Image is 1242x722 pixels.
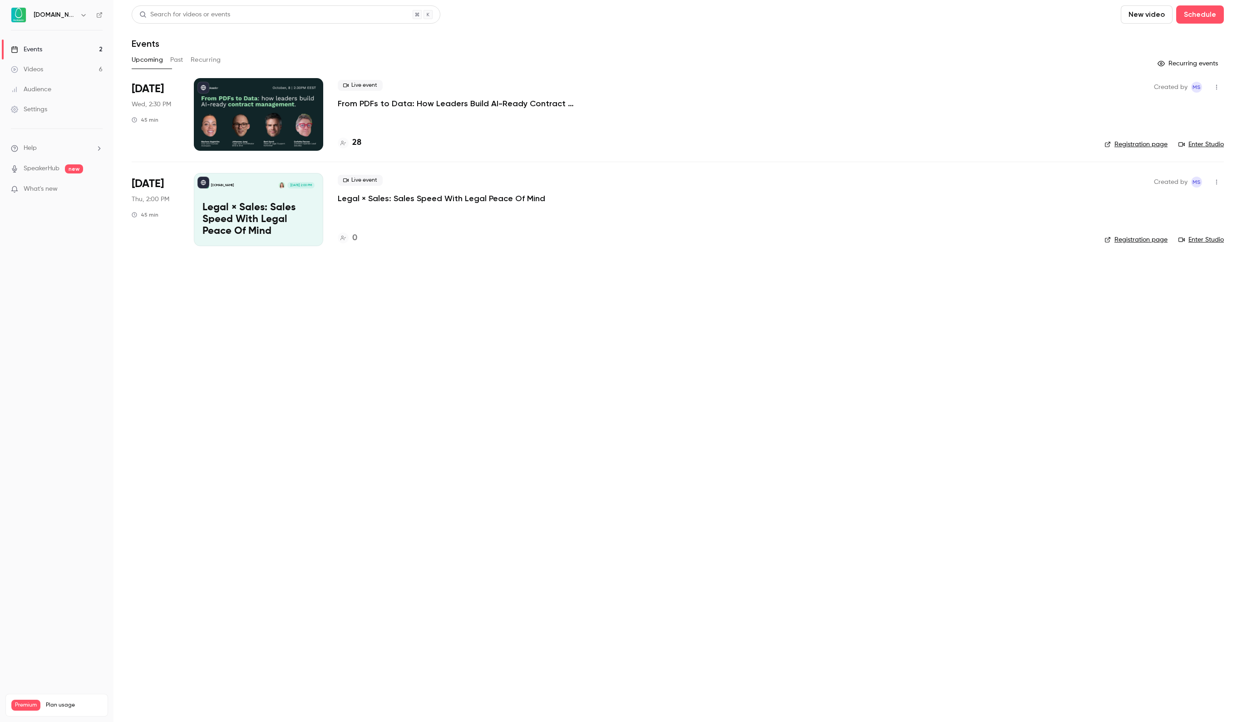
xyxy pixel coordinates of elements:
p: Legal × Sales: Sales Speed With Legal Peace Of Mind [202,202,315,237]
button: Past [170,53,183,67]
h1: Events [132,38,159,49]
div: Settings [11,105,47,114]
a: Legal × Sales: Sales Speed With Legal Peace Of Mind [338,193,545,204]
div: Search for videos or events [139,10,230,20]
span: Created by [1154,177,1188,188]
span: Marie Skachko [1191,82,1202,93]
span: [DATE] [132,82,164,96]
a: 0 [338,232,357,244]
span: Thu, 2:00 PM [132,195,169,204]
a: Registration page [1104,140,1168,149]
img: Mariana Hagström [279,182,285,188]
span: Created by [1154,82,1188,93]
div: Oct 8 Wed, 2:30 PM (Europe/Kiev) [132,78,179,151]
h4: 28 [352,137,361,149]
p: [DOMAIN_NAME] [211,183,234,188]
span: MS [1193,177,1201,188]
img: Avokaado.io [11,8,26,22]
h6: [DOMAIN_NAME] [34,10,76,20]
a: SpeakerHub [24,164,59,173]
h4: 0 [352,232,357,244]
div: Audience [11,85,51,94]
a: Enter Studio [1178,140,1224,149]
span: MS [1193,82,1201,93]
a: Enter Studio [1178,235,1224,244]
div: 45 min [132,116,158,124]
a: From PDFs to Data: How Leaders Build AI-Ready Contract Management. [338,98,610,109]
button: Upcoming [132,53,163,67]
div: Oct 23 Thu, 2:00 PM (Europe/Tallinn) [132,173,179,246]
span: Live event [338,80,383,91]
span: Help [24,143,37,153]
a: 28 [338,137,361,149]
button: Recurring [191,53,221,67]
span: Live event [338,175,383,186]
span: [DATE] 2:00 PM [287,182,314,188]
span: What's new [24,184,58,194]
div: 45 min [132,211,158,218]
a: Registration page [1104,235,1168,244]
div: Events [11,45,42,54]
span: Plan usage [46,702,102,709]
span: Wed, 2:30 PM [132,100,171,109]
a: Legal × Sales: Sales Speed With Legal Peace Of Mind[DOMAIN_NAME]Mariana Hagström[DATE] 2:00 PMLeg... [194,173,323,246]
span: Premium [11,700,40,711]
span: Marie Skachko [1191,177,1202,188]
button: Schedule [1176,5,1224,24]
span: [DATE] [132,177,164,191]
button: New video [1121,5,1173,24]
button: Recurring events [1153,56,1224,71]
li: help-dropdown-opener [11,143,103,153]
div: Videos [11,65,43,74]
span: new [65,164,83,173]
